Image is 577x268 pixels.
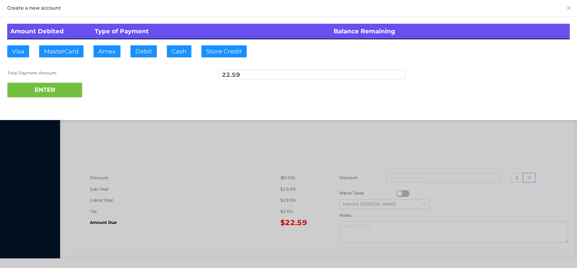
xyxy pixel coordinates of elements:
[201,45,247,57] button: Store Credit
[7,45,29,57] button: Visa
[167,45,191,57] button: Cash
[566,6,571,11] i: icon: close
[331,24,570,39] th: Balance Remaining
[7,24,92,39] th: Amount Debited
[7,5,570,11] div: Create a new account
[7,70,195,76] div: Total Payment Amount:
[92,24,331,39] th: Type of Payment
[39,45,84,57] button: MasterCard
[93,45,121,57] button: Amex
[130,45,157,57] button: Debit
[7,83,82,98] button: ENTER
